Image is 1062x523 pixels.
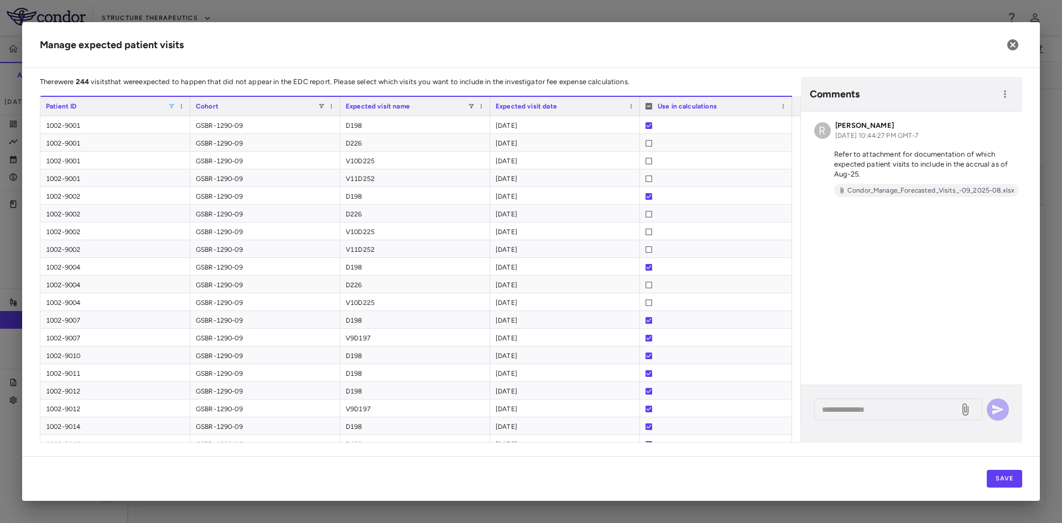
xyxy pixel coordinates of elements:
div: D226 [340,134,490,151]
div: D226 [340,205,490,222]
div: GSBR-1290-09 [190,400,340,417]
span: [DATE] 10:44:27 PM GMT-7 [835,132,919,139]
div: GSBR-1290-09 [190,417,340,434]
div: D198 [340,346,490,364]
p: Refer to attachment for documentation of which expected patient visits to include in the accrual ... [814,149,1009,179]
div: GSBR-1290-09 [190,382,340,399]
div: [DATE] [490,134,640,151]
div: [DATE] [490,276,640,293]
button: Save [987,470,1022,488]
div: GSBR-1290-09 [190,152,340,169]
div: V10D225 [340,222,490,240]
div: [DATE] [490,346,640,364]
div: GSBR-1290-09 [190,187,340,204]
div: 1002-9011 [40,364,190,381]
span: Use in calculations [658,102,717,110]
div: D226 [340,276,490,293]
div: V11D252 [340,240,490,257]
div: [DATE] [490,222,640,240]
div: 1002-9004 [40,276,190,293]
div: GSBR-1290-09 [190,329,340,346]
div: [DATE] [490,364,640,381]
div: GSBR-1290-09 [190,293,340,310]
div: 1002-9001 [40,134,190,151]
div: [DATE] [490,169,640,187]
div: [DATE] [490,435,640,452]
div: D198 [340,116,490,133]
div: GSBR-1290-09 [190,205,340,222]
h6: Manage expected patient visits [40,38,184,53]
div: 1002-9004 [40,258,190,275]
strong: 244 [76,77,89,86]
div: GSBR-1290-09 [190,311,340,328]
div: D198 [340,258,490,275]
div: GSBR-1290-09 [190,258,340,275]
div: GSBR-1290-09 [190,240,340,257]
a: Condor_Manage_Forecasted_Visits_-09_2025-08.xlsx [834,184,1019,197]
div: D198 [340,435,490,452]
div: 1002-9012 [40,400,190,417]
div: V9D197 [340,400,490,417]
div: D198 [340,417,490,434]
div: D198 [340,364,490,381]
p: There were visits that were expected to happen that did not appear in the EDC report. Please sele... [40,77,801,87]
div: D198 [340,311,490,328]
div: V9D197 [340,329,490,346]
div: GSBR-1290-09 [190,364,340,381]
div: [DATE] [490,293,640,310]
div: [DATE] [490,205,640,222]
div: 1002-9007 [40,329,190,346]
div: [DATE] [490,187,640,204]
div: [DATE] [490,329,640,346]
div: 1002-9016 [40,435,190,452]
div: 1002-9001 [40,116,190,133]
div: GSBR-1290-09 [190,116,340,133]
span: Expected visit date [496,102,557,110]
div: GSBR-1290-09 [190,222,340,240]
div: [DATE] [490,382,640,399]
div: [DATE] [490,417,640,434]
div: V10D225 [340,293,490,310]
div: GSBR-1290-09 [190,134,340,151]
div: GSBR-1290-09 [190,169,340,187]
div: GSBR-1290-09 [190,435,340,452]
div: [DATE] [490,311,640,328]
div: D198 [340,187,490,204]
div: [DATE] [490,400,640,417]
div: GSBR-1290-09 [190,276,340,293]
span: Cohort [196,102,218,110]
div: V10D225 [340,152,490,169]
span: Patient ID [46,102,77,110]
div: V11D252 [340,169,490,187]
div: 1002-9001 [40,169,190,187]
div: 1002-9002 [40,187,190,204]
div: 1002-9007 [40,311,190,328]
div: 1002-9002 [40,205,190,222]
div: 1002-9010 [40,346,190,364]
div: D198 [340,382,490,399]
div: 1002-9014 [40,417,190,434]
div: 1002-9004 [40,293,190,310]
div: 1002-9002 [40,240,190,257]
div: GSBR-1290-09 [190,346,340,364]
h6: [PERSON_NAME] [835,121,919,131]
div: 1002-9001 [40,152,190,169]
div: 1002-9012 [40,382,190,399]
div: [DATE] [490,116,640,133]
div: R [814,122,831,139]
div: [DATE] [490,258,640,275]
span: Expected visit name [346,102,410,110]
div: [DATE] [490,152,640,169]
div: [DATE] [490,240,640,257]
h6: Comments [810,87,997,102]
div: 1002-9002 [40,222,190,240]
span: Condor_Manage_Forecasted_Visits_-09_2025-08.xlsx [843,185,1019,195]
